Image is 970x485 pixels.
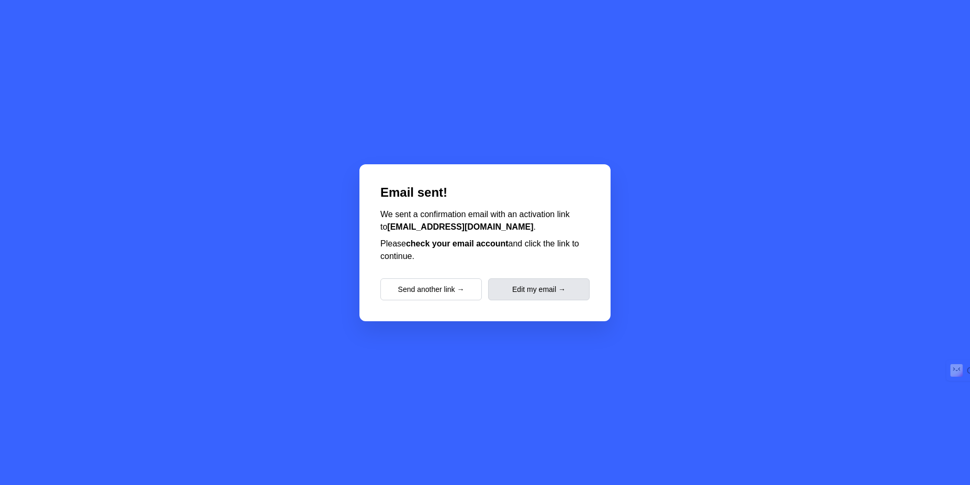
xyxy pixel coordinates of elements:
button: Send another link → [380,278,482,300]
strong: check your email account [406,239,509,248]
p: We sent a confirmation email with an activation link to . [380,208,590,233]
h2: Email sent! [380,185,590,200]
p: Please and click the link to continue. [380,238,590,263]
strong: [EMAIL_ADDRESS][DOMAIN_NAME] [387,222,533,231]
button: Edit my email → [488,278,590,300]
